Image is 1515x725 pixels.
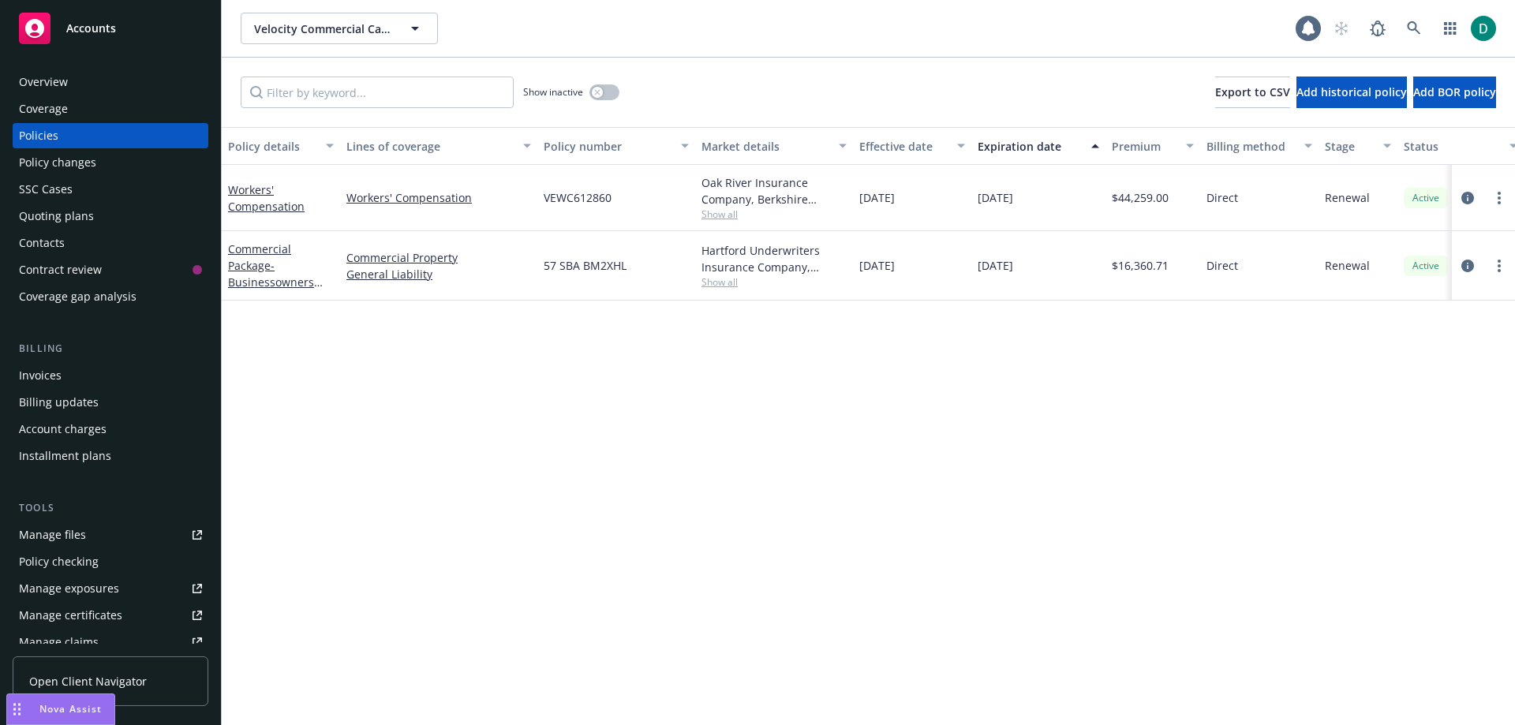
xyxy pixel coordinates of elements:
div: Account charges [19,417,107,442]
span: Velocity Commercial Capital [254,21,391,37]
div: Policy checking [19,549,99,574]
a: Manage exposures [13,576,208,601]
a: Installment plans [13,443,208,469]
div: Installment plans [19,443,111,469]
a: Coverage [13,96,208,121]
span: - Businessowners Policy [228,258,323,306]
span: Open Client Navigator [29,673,147,689]
span: Direct [1206,189,1238,206]
div: Manage exposures [19,576,119,601]
div: Coverage gap analysis [19,284,137,309]
a: Commercial Property [346,249,531,266]
button: Export to CSV [1215,77,1290,108]
a: SSC Cases [13,177,208,202]
button: Expiration date [971,127,1105,165]
div: Invoices [19,363,62,388]
a: Start snowing [1326,13,1357,44]
div: Overview [19,69,68,95]
div: Manage certificates [19,603,122,628]
button: Nova Assist [6,693,115,725]
div: Contract review [19,257,102,282]
span: VEWC612860 [544,189,612,206]
span: Direct [1206,257,1238,274]
button: Premium [1105,127,1200,165]
a: Workers' Compensation [346,189,531,206]
button: Billing method [1200,127,1319,165]
div: SSC Cases [19,177,73,202]
div: Oak River Insurance Company, Berkshire Hathaway Homestate Companies (BHHC) [701,174,847,207]
span: Renewal [1325,189,1370,206]
a: Accounts [13,6,208,50]
div: Contacts [19,230,65,256]
button: Velocity Commercial Capital [241,13,438,44]
button: Policy number [537,127,695,165]
a: Manage certificates [13,603,208,628]
div: Market details [701,138,829,155]
span: 57 SBA BM2XHL [544,257,627,274]
a: circleInformation [1458,256,1477,275]
span: Add historical policy [1296,84,1407,99]
a: Commercial Package [228,241,314,306]
div: Manage files [19,522,86,547]
span: Accounts [66,22,116,35]
div: Policy changes [19,150,96,175]
div: Tools [13,500,208,516]
a: Manage claims [13,630,208,655]
a: Contract review [13,257,208,282]
img: photo [1471,16,1496,41]
a: Overview [13,69,208,95]
div: Billing method [1206,138,1295,155]
a: Coverage gap analysis [13,284,208,309]
span: [DATE] [859,189,895,206]
span: [DATE] [978,257,1013,274]
button: Lines of coverage [340,127,537,165]
div: Manage claims [19,630,99,655]
span: Show all [701,207,847,221]
div: Expiration date [978,138,1082,155]
span: [DATE] [978,189,1013,206]
a: Billing updates [13,390,208,415]
div: Policy number [544,138,671,155]
span: Export to CSV [1215,84,1290,99]
div: Billing [13,341,208,357]
a: Report a Bug [1362,13,1393,44]
a: Switch app [1435,13,1466,44]
div: Effective date [859,138,948,155]
a: Search [1398,13,1430,44]
div: Billing updates [19,390,99,415]
span: $16,360.71 [1112,257,1169,274]
span: Active [1410,191,1442,205]
button: Effective date [853,127,971,165]
div: Status [1404,138,1500,155]
button: Stage [1319,127,1397,165]
a: Policy checking [13,549,208,574]
span: Add BOR policy [1413,84,1496,99]
div: Lines of coverage [346,138,514,155]
a: Workers' Compensation [228,182,305,214]
div: Coverage [19,96,68,121]
a: Policies [13,123,208,148]
div: Drag to move [7,694,27,724]
a: Manage files [13,522,208,547]
span: Show all [701,275,847,289]
a: more [1490,256,1509,275]
a: circleInformation [1458,189,1477,207]
div: Quoting plans [19,204,94,229]
div: Policies [19,123,58,148]
a: General Liability [346,266,531,282]
div: Premium [1112,138,1176,155]
input: Filter by keyword... [241,77,514,108]
span: [DATE] [859,257,895,274]
span: Nova Assist [39,702,102,716]
span: $44,259.00 [1112,189,1169,206]
span: Show inactive [523,85,583,99]
a: Quoting plans [13,204,208,229]
a: Policy changes [13,150,208,175]
button: Market details [695,127,853,165]
button: Policy details [222,127,340,165]
span: Renewal [1325,257,1370,274]
span: Active [1410,259,1442,273]
button: Add BOR policy [1413,77,1496,108]
button: Add historical policy [1296,77,1407,108]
